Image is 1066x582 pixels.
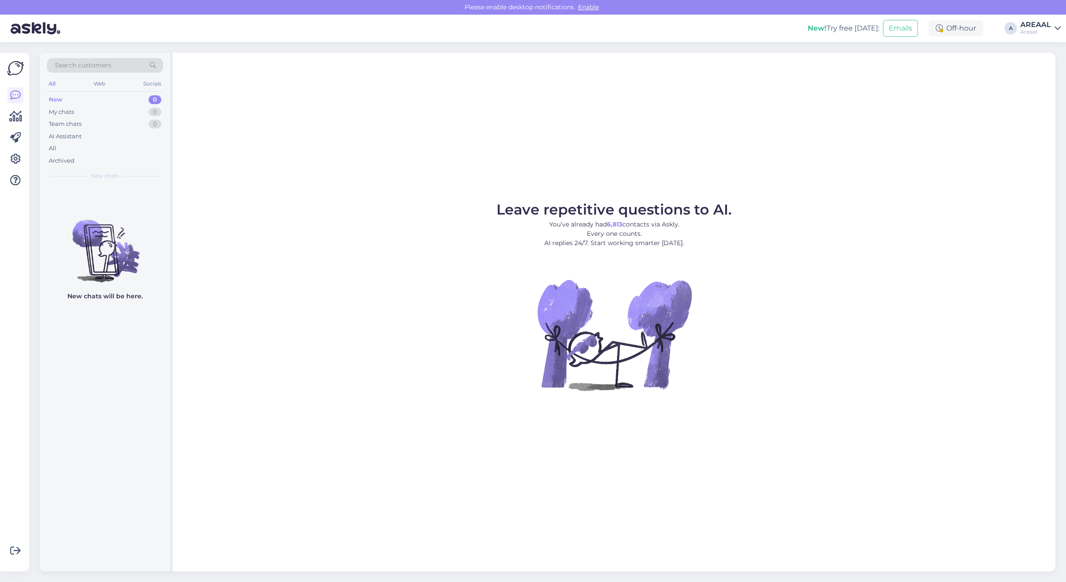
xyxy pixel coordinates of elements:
[91,172,119,180] span: New chats
[49,108,74,117] div: My chats
[607,220,622,228] b: 6,813
[49,132,82,141] div: AI Assistant
[49,144,56,153] div: All
[40,204,170,284] img: No chats
[47,78,57,90] div: All
[1004,22,1017,35] div: A
[535,255,694,414] img: No Chat active
[92,78,107,90] div: Web
[141,78,163,90] div: Socials
[1020,21,1051,28] div: AREAAL
[49,120,82,129] div: Team chats
[929,20,983,36] div: Off-hour
[148,120,161,129] div: 0
[496,201,732,218] span: Leave repetitive questions to AI.
[67,292,143,301] p: New chats will be here.
[49,95,62,104] div: New
[808,23,879,34] div: Try free [DATE]:
[148,95,161,104] div: 0
[7,60,24,77] img: Askly Logo
[575,3,601,11] span: Enable
[49,156,74,165] div: Archived
[1020,21,1061,35] a: AREAALAreaal
[496,220,732,248] p: You’ve already had contacts via Askly. Every one counts. AI replies 24/7. Start working smarter [...
[148,108,161,117] div: 0
[883,20,918,37] button: Emails
[808,24,827,32] b: New!
[55,61,111,70] span: Search customers
[1020,28,1051,35] div: Areaal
